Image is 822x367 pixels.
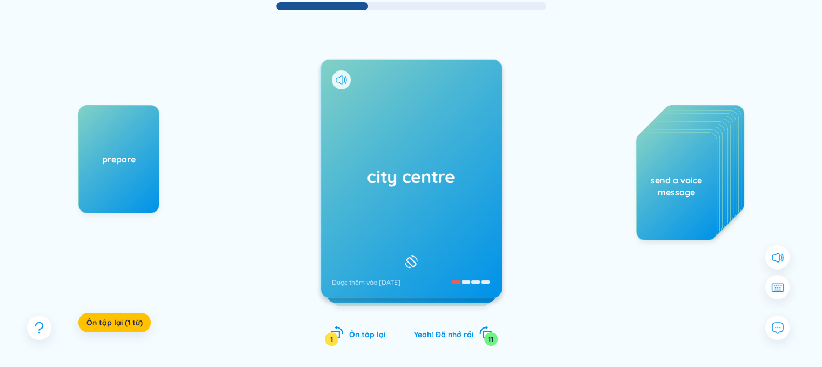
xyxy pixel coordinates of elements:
span: Ôn tập lại [349,330,385,339]
div: send a voice message [637,174,717,198]
span: question [32,321,46,335]
button: question [27,316,51,340]
span: Ôn tập lại (1 từ) [86,317,143,328]
button: Ôn tập lại (1 từ) [78,313,151,332]
span: rotate-left [330,325,344,339]
span: rotate-right [479,325,492,339]
h1: city centre [332,165,491,188]
div: prepare [79,153,159,165]
div: Được thêm vào [DATE] [332,278,400,287]
div: 11 [484,332,498,346]
div: 1 [325,332,338,346]
span: Yeah! Đã nhớ rồi [414,330,473,339]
